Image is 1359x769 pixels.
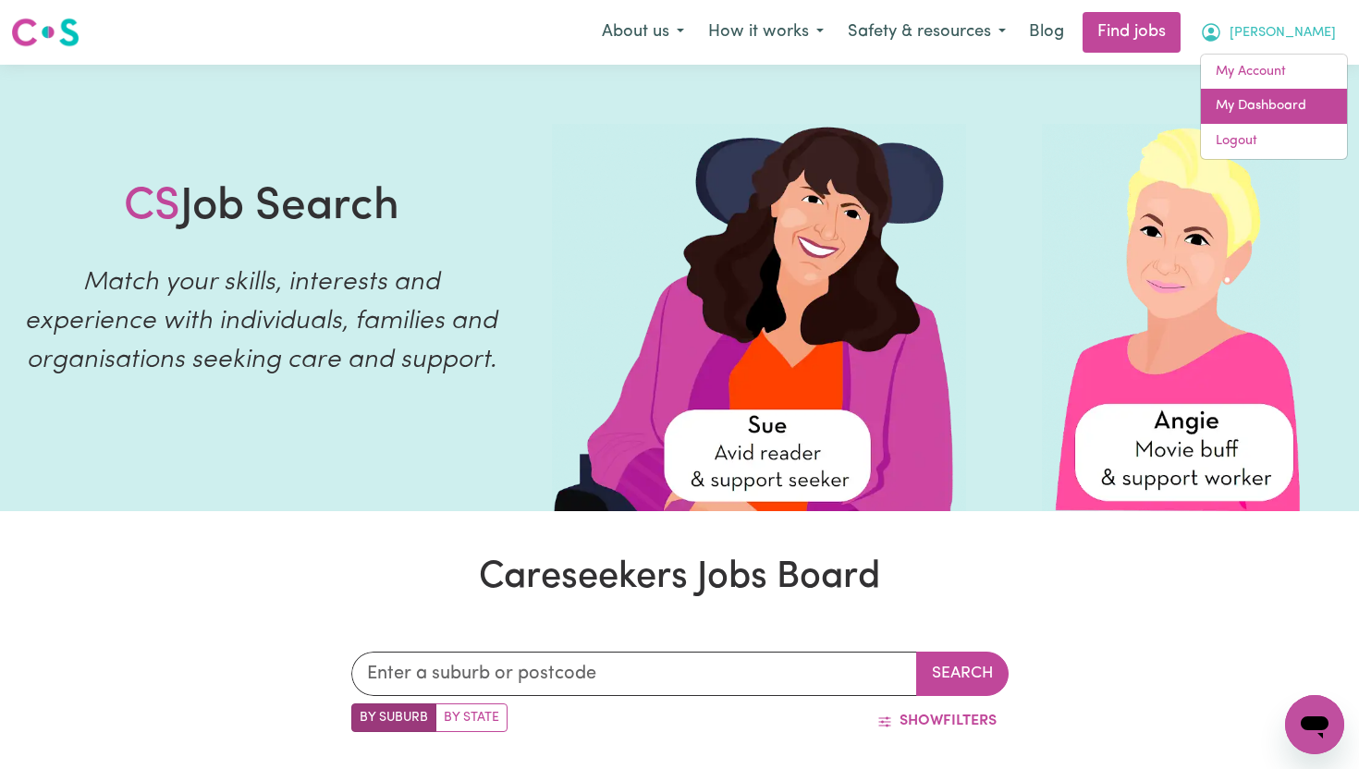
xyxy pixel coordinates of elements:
button: Search [916,652,1009,696]
button: Safety & resources [836,13,1018,52]
p: Match your skills, interests and experience with individuals, families and organisations seeking ... [22,263,500,380]
button: My Account [1188,13,1348,52]
h1: Job Search [124,181,399,235]
a: My Account [1201,55,1347,90]
input: Enter a suburb or postcode [351,652,917,696]
button: About us [590,13,696,52]
span: Show [900,714,943,728]
label: Search by suburb/post code [351,703,436,732]
a: Logout [1201,124,1347,159]
button: How it works [696,13,836,52]
div: My Account [1200,54,1348,160]
a: My Dashboard [1201,89,1347,124]
span: [PERSON_NAME] [1230,23,1336,43]
img: Careseekers logo [11,16,80,49]
a: Find jobs [1083,12,1181,53]
a: Careseekers logo [11,11,80,54]
label: Search by state [435,703,508,732]
button: ShowFilters [865,703,1009,738]
span: CS [124,185,180,229]
a: Blog [1018,12,1075,53]
iframe: Button to launch messaging window [1285,695,1344,754]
